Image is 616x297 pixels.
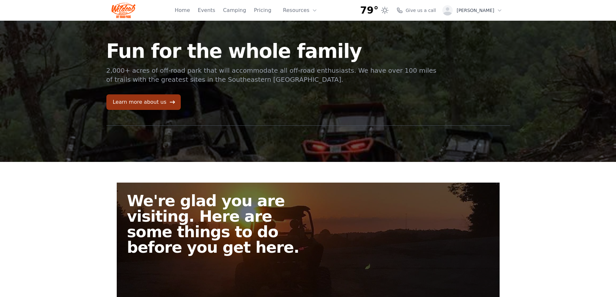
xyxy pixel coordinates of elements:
button: [PERSON_NAME] [440,3,504,18]
p: 2,000+ acres of off-road park that will accommodate all off-road enthusiasts. We have over 100 mi... [106,66,438,84]
a: Pricing [254,6,271,14]
a: Camping [223,6,246,14]
a: Events [198,6,215,14]
span: Give us a call [405,7,436,14]
span: 79° [360,5,379,16]
h1: Fun for the whole family [106,41,438,61]
button: Resources [279,4,321,17]
span: [PERSON_NAME] [457,7,494,14]
h2: We're glad you are visiting. Here are some things to do before you get here. [127,193,313,255]
a: Home [175,6,190,14]
a: Learn more about us [106,94,181,110]
a: Give us a call [396,7,436,14]
img: Wildcat Logo [112,3,136,18]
